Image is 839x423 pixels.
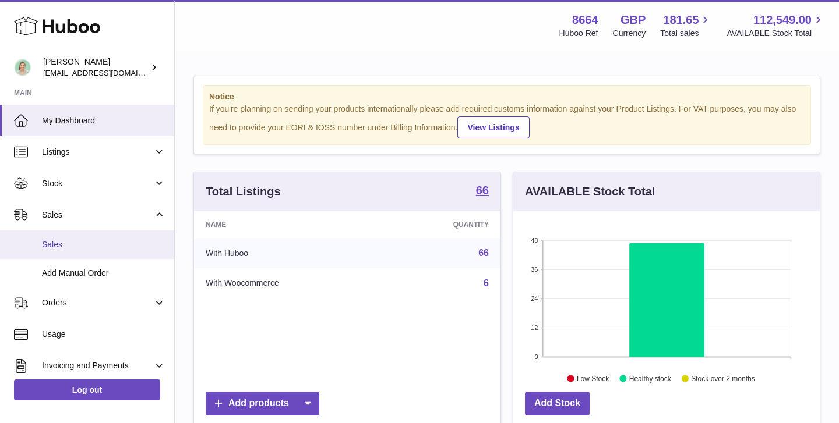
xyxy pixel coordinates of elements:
a: 66 [476,184,489,198]
span: Usage [42,329,165,340]
a: View Listings [457,116,529,138]
text: 12 [531,324,538,331]
span: [EMAIL_ADDRESS][DOMAIN_NAME] [43,68,171,77]
img: hello@thefacialcuppingexpert.com [14,59,31,76]
strong: Notice [209,91,805,102]
a: Log out [14,379,160,400]
a: Add products [206,392,319,415]
text: 36 [531,266,538,273]
div: Currency [613,28,646,39]
a: 181.65 Total sales [660,12,712,39]
span: Listings [42,147,153,158]
h3: Total Listings [206,184,281,200]
a: 66 [478,248,489,258]
text: 0 [534,353,538,360]
a: Add Stock [525,392,590,415]
th: Name [194,211,384,238]
div: If you're planning on sending your products internationally please add required customs informati... [209,104,805,138]
text: 48 [531,237,538,244]
text: Low Stock [577,374,609,382]
strong: 8664 [572,12,598,28]
strong: GBP [621,12,646,28]
div: [PERSON_NAME] [43,56,148,79]
span: Sales [42,239,165,250]
h3: AVAILABLE Stock Total [525,184,655,200]
span: AVAILABLE Stock Total [727,28,825,39]
text: Stock over 2 months [691,374,755,382]
td: With Woocommerce [194,268,384,298]
span: 181.65 [663,12,699,28]
text: 24 [531,295,538,302]
span: Stock [42,178,153,189]
text: Healthy stock [629,374,672,382]
a: 6 [484,278,489,288]
td: With Huboo [194,238,384,268]
span: Total sales [660,28,712,39]
th: Quantity [384,211,500,238]
span: Sales [42,209,153,221]
a: 112,549.00 AVAILABLE Stock Total [727,12,825,39]
span: My Dashboard [42,115,165,126]
span: Invoicing and Payments [42,360,153,371]
div: Huboo Ref [559,28,598,39]
strong: 66 [476,184,489,196]
span: Orders [42,297,153,308]
span: 112,549.00 [753,12,812,28]
span: Add Manual Order [42,268,165,279]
